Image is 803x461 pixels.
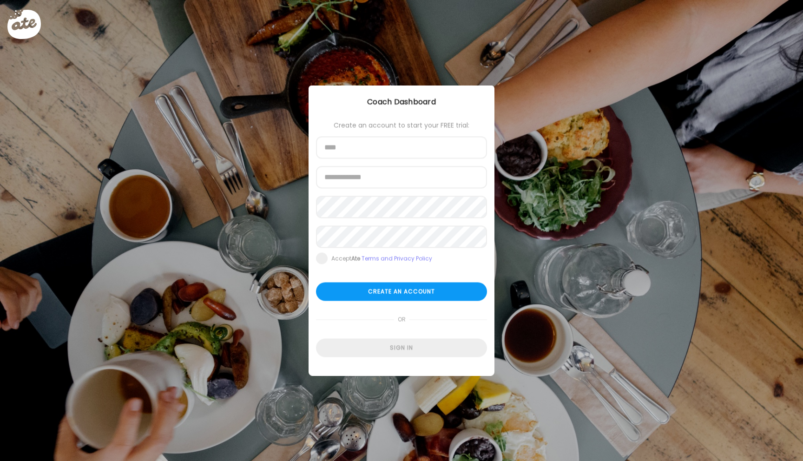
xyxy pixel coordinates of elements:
div: Create an account to start your FREE trial: [316,122,487,129]
a: Terms and Privacy Policy [362,255,432,263]
div: Accept [331,255,432,263]
div: Create an account [316,283,487,301]
div: Coach Dashboard [309,97,494,108]
b: Ate [351,255,360,263]
div: Sign in [316,339,487,357]
span: or [394,310,409,329]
